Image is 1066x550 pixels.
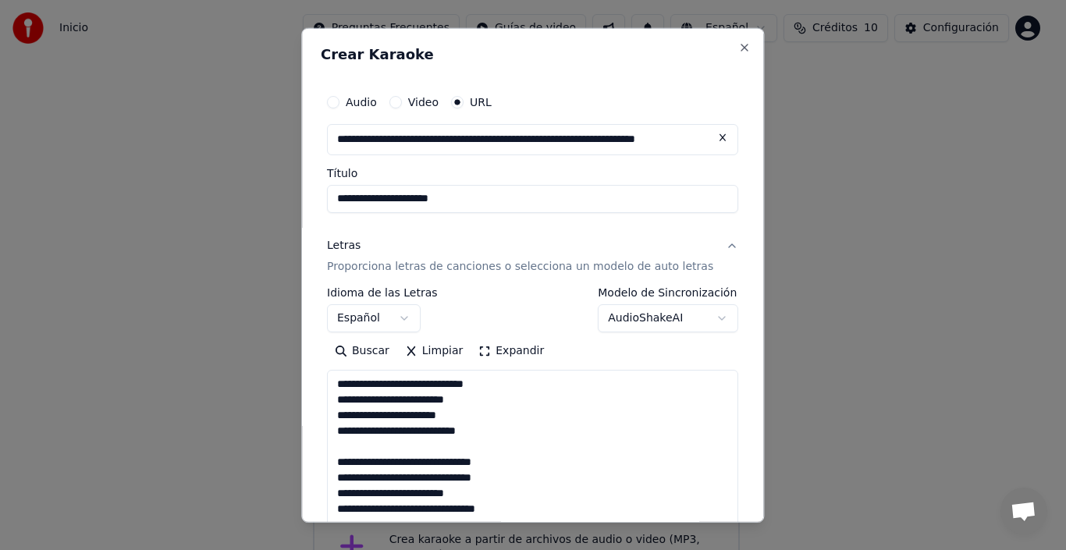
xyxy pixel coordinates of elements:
label: Video [408,96,439,107]
h2: Crear Karaoke [321,47,744,61]
label: Título [327,167,738,178]
label: Audio [346,96,377,107]
button: Expandir [471,339,553,364]
label: URL [470,96,492,107]
button: Limpiar [397,339,471,364]
p: Proporciona letras de canciones o selecciona un modelo de auto letras [327,259,713,275]
button: Buscar [327,339,397,364]
button: LetrasProporciona letras de canciones o selecciona un modelo de auto letras [327,225,738,287]
label: Modelo de Sincronización [599,287,739,298]
label: Idioma de las Letras [327,287,438,298]
div: Letras [327,237,361,253]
